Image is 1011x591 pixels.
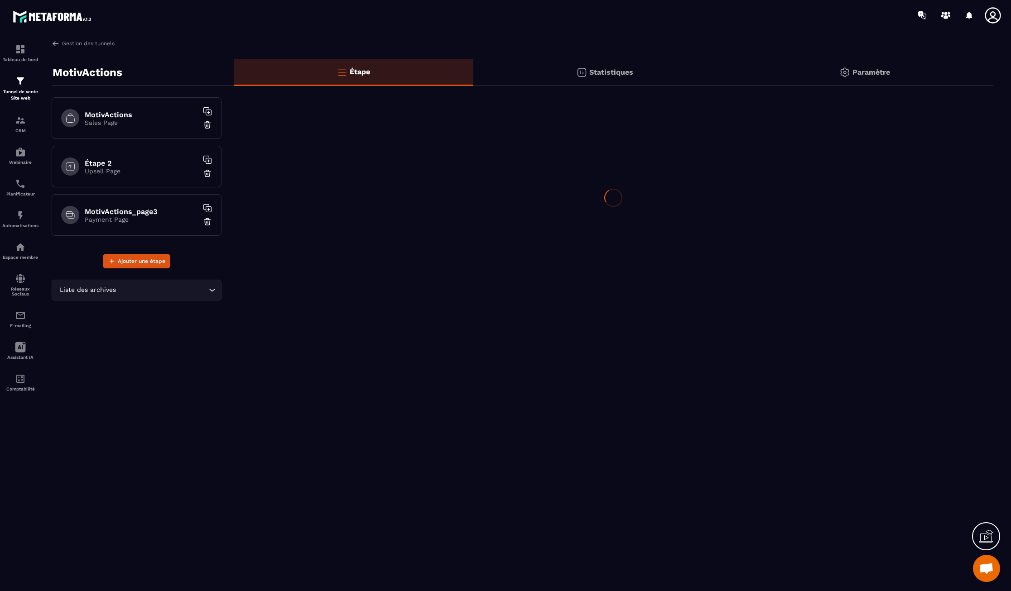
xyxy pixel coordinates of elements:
[85,167,198,175] p: Upsell Page
[15,44,26,55] img: formation
[2,267,39,303] a: social-networksocial-networkRéseaux Sociaux
[15,115,26,126] img: formation
[203,169,212,178] img: trash
[2,172,39,203] a: schedulerschedulerPlanificateur
[973,555,1000,582] div: Ouvrir le chat
[2,89,39,101] p: Tunnel de vente Site web
[2,191,39,196] p: Planificateur
[2,37,39,69] a: formationformationTableau de bord
[2,355,39,360] p: Assistant IA
[589,68,633,76] p: Statistiques
[2,367,39,398] a: accountantaccountantComptabilité
[52,280,221,300] div: Search for option
[103,254,170,268] button: Ajouter une étape
[85,216,198,223] p: Payment Page
[118,285,207,295] input: Search for option
[118,257,165,266] span: Ajouter une étape
[839,67,850,78] img: setting-gr.5f69749f.svg
[2,386,39,391] p: Comptabilité
[2,57,39,62] p: Tableau de bord
[2,255,39,260] p: Espace membre
[85,159,198,167] h6: Étape 2
[2,140,39,172] a: automationsautomationsWebinaire
[85,207,198,216] h6: MotivActions_page3
[15,273,26,284] img: social-network
[52,39,115,48] a: Gestion des tunnels
[337,67,347,77] img: bars-o.4a397970.svg
[15,242,26,253] img: automations
[2,108,39,140] a: formationformationCRM
[2,203,39,235] a: automationsautomationsAutomatisations
[2,69,39,108] a: formationformationTunnel de vente Site web
[85,110,198,119] h6: MotivActions
[15,178,26,189] img: scheduler
[2,335,39,367] a: Assistant IA
[2,160,39,165] p: Webinaire
[203,217,212,226] img: trash
[15,373,26,384] img: accountant
[576,67,587,78] img: stats.20deebd0.svg
[2,235,39,267] a: automationsautomationsEspace membre
[203,120,212,129] img: trash
[2,286,39,296] p: Réseaux Sociaux
[15,210,26,221] img: automations
[15,310,26,321] img: email
[52,39,60,48] img: arrow
[58,285,118,295] span: Liste des archives
[2,323,39,328] p: E-mailing
[53,63,122,81] p: MotivActions
[2,128,39,133] p: CRM
[2,223,39,228] p: Automatisations
[15,147,26,157] img: automations
[15,76,26,86] img: formation
[13,8,94,25] img: logo
[85,119,198,126] p: Sales Page
[852,68,890,76] p: Paramètre
[2,303,39,335] a: emailemailE-mailing
[350,67,370,76] p: Étape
